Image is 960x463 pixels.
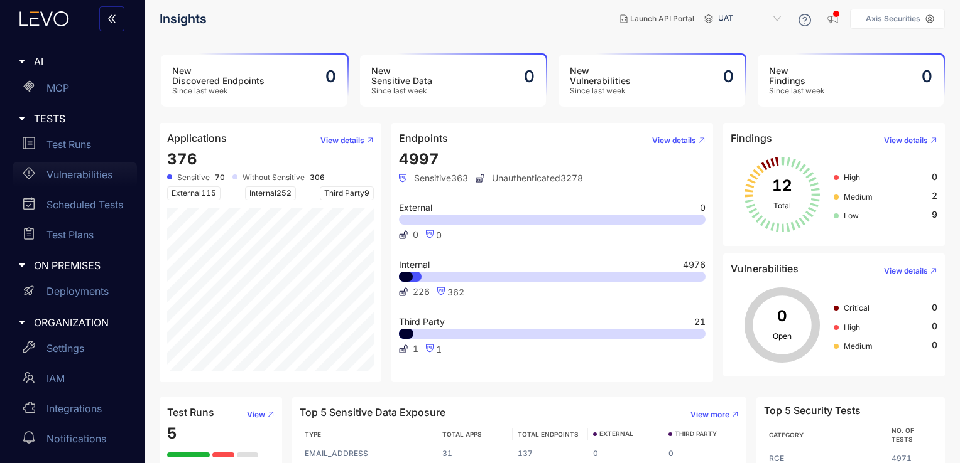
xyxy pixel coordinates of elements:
[46,139,91,150] p: Test Runs
[8,48,137,75] div: AI
[46,199,123,210] p: Scheduled Tests
[932,340,937,350] span: 0
[34,56,127,67] span: AI
[652,136,696,145] span: View details
[18,114,26,123] span: caret-right
[13,192,137,222] a: Scheduled Tests
[769,431,804,439] span: Category
[694,317,706,326] span: 21
[8,309,137,336] div: ORGANIZATION
[364,188,369,198] span: 9
[13,279,137,309] a: Deployments
[46,229,94,240] p: Test Plans
[436,344,442,354] span: 1
[23,371,35,384] span: team
[13,162,137,192] a: Vulnerabilities
[13,132,137,162] a: Test Runs
[476,173,583,183] span: Unauthenticated 3278
[683,260,706,269] span: 4976
[399,132,448,144] h4: Endpoints
[844,322,860,332] span: High
[13,222,137,252] a: Test Plans
[18,57,26,66] span: caret-right
[884,136,928,145] span: View details
[371,66,432,86] h3: New Sensitive Data
[107,14,117,25] span: double-left
[399,173,468,183] span: Sensitive 363
[447,287,464,297] span: 362
[922,67,932,86] h2: 0
[13,336,137,366] a: Settings
[46,433,106,444] p: Notifications
[13,366,137,396] a: IAM
[932,302,937,312] span: 0
[34,260,127,271] span: ON PREMISES
[680,405,739,425] button: View more
[172,87,265,95] span: Since last week
[570,66,631,86] h3: New Vulnerabilities
[177,173,210,182] span: Sensitive
[932,172,937,182] span: 0
[8,252,137,279] div: ON PREMISES
[518,430,579,438] span: TOTAL ENDPOINTS
[690,410,729,419] span: View more
[46,373,65,384] p: IAM
[8,105,137,132] div: TESTS
[442,430,482,438] span: TOTAL APPS
[46,285,109,297] p: Deployments
[413,230,418,240] span: 0
[276,188,292,198] span: 252
[599,430,633,438] span: EXTERNAL
[399,317,445,326] span: Third Party
[723,67,734,86] h2: 0
[46,403,102,414] p: Integrations
[844,303,870,312] span: Critical
[731,263,799,274] h4: Vulnerabilities
[310,130,374,151] button: View details
[13,426,137,456] a: Notifications
[874,261,937,281] button: View details
[718,9,783,29] span: UAT
[300,407,445,418] h4: Top 5 Sensitive Data Exposure
[18,318,26,327] span: caret-right
[844,173,860,182] span: High
[371,87,432,95] span: Since last week
[731,132,772,144] h4: Findings
[13,396,137,426] a: Integrations
[167,132,227,144] h4: Applications
[700,203,706,212] span: 0
[610,9,704,29] button: Launch API Portal
[172,66,265,86] h3: New Discovered Endpoints
[46,343,84,354] p: Settings
[46,169,112,180] p: Vulnerabilities
[320,186,374,200] span: Third Party
[844,211,859,220] span: Low
[201,188,216,198] span: 115
[413,287,430,297] span: 226
[167,150,197,168] span: 376
[167,186,221,200] span: External
[247,410,265,419] span: View
[874,130,937,151] button: View details
[769,87,825,95] span: Since last week
[642,130,706,151] button: View details
[310,173,325,182] b: 306
[237,405,275,425] button: View
[320,136,364,145] span: View details
[99,6,124,31] button: double-left
[215,173,225,182] b: 70
[245,186,296,200] span: Internal
[325,67,336,86] h2: 0
[413,344,418,354] span: 1
[167,424,177,442] span: 5
[932,321,937,331] span: 0
[34,317,127,328] span: ORGANIZATION
[243,173,305,182] span: Without Sensitive
[675,430,717,438] span: THIRD PARTY
[160,12,207,26] span: Insights
[769,66,825,86] h3: New Findings
[844,341,873,351] span: Medium
[399,203,432,212] span: External
[524,67,535,86] h2: 0
[13,75,137,105] a: MCP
